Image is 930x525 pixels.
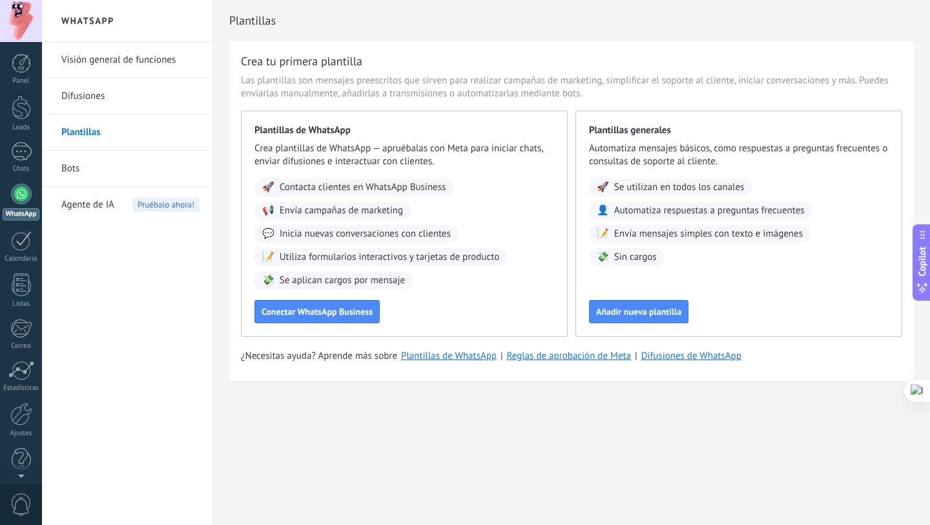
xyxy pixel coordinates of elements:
[614,228,803,241] span: Envía mensajes simples con texto e imágenes
[401,350,497,362] a: Plantillas de WhatsApp
[589,142,889,168] span: Automatiza mensajes básicos, como respuestas a preguntas frecuentes o consultas de soporte al cli...
[596,307,681,316] span: Añadir nueva plantilla
[61,151,200,187] a: Bots
[3,342,40,350] div: Correo
[241,53,362,69] h3: Crea tu primera plantilla
[597,228,609,241] span: 📝
[614,204,805,217] span: Automatiza respuestas a preguntas frecuentes
[614,181,745,194] span: Se utilizan en todos los canales
[597,251,609,264] span: 💸
[254,300,380,323] button: Conectar WhatsApp Business
[254,142,554,168] span: Crea plantillas de WhatsApp — apruébalas con Meta para iniciar chats, enviar difusiones e interac...
[597,204,609,217] span: 👤
[241,350,397,363] span: ¿Necesitas ayuda? Aprende más sobre
[3,208,39,220] div: WhatsApp
[3,300,40,308] div: Listas
[280,228,451,241] span: Inicia nuevas conversaciones con clientes
[3,429,40,438] div: Ajustes
[229,8,914,34] h2: Plantillas
[262,228,274,241] span: 💬
[614,251,657,264] span: Sin cargos
[280,204,403,217] span: Envía campañas de marketing
[280,274,405,287] span: Se aplican cargos por mensaje
[61,78,200,114] a: Difusiones
[3,77,40,85] div: Panel
[241,350,902,363] div: | |
[61,42,200,78] a: Visión general de funciones
[3,123,40,132] div: Leads
[280,181,446,194] span: Contacta clientes en WhatsApp Business
[132,198,200,211] span: Pruébalo ahora!
[61,114,200,151] a: Plantillas
[61,187,114,223] span: Agente de IA
[3,165,40,173] div: Chats
[597,181,609,194] span: 🚀
[42,187,212,222] li: Agente de IA
[262,251,274,264] span: 📝
[916,247,929,277] span: Copilot
[262,204,274,217] span: 📢
[42,78,212,114] li: Difusiones
[280,251,500,264] span: Utiliza formularios interactivos y tarjetas de producto
[262,274,274,287] span: 💸
[589,300,688,323] button: Añadir nueva plantilla
[61,187,200,223] a: Agente de IAPruébalo ahora!
[262,181,274,194] span: 🚀
[262,307,373,316] span: Conectar WhatsApp Business
[42,114,212,151] li: Plantillas
[3,384,40,392] div: Estadísticas
[641,350,741,362] a: Difusiones de WhatsApp
[3,255,40,263] div: Calendario
[42,151,212,187] li: Bots
[507,350,632,362] a: Reglas de aprobación de Meta
[42,42,212,78] li: Visión general de funciones
[241,74,902,100] span: Las plantillas son mensajes preescritos que sirven para realizar campañas de marketing, simplific...
[254,124,554,137] span: Plantillas de WhatsApp
[589,124,889,137] span: Plantillas generales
